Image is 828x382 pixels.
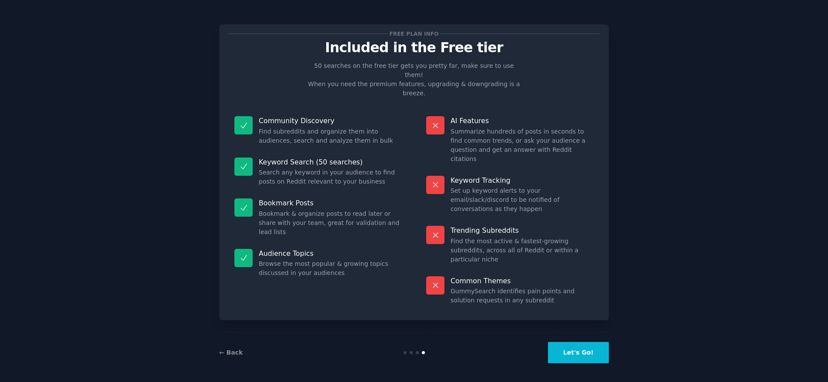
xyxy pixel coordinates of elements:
p: Included in the Free tier [228,40,600,55]
p: Keyword Search (50 searches) [259,157,402,167]
dd: Find the most active & fastest-growing subreddits, across all of Reddit or within a particular niche [451,237,594,264]
dd: Find subreddits and organize them into audiences, search and analyze them in bulk [259,127,402,145]
p: AI Features [451,116,594,125]
p: Keyword Tracking [451,176,594,185]
p: Trending Subreddits [451,226,594,235]
p: Common Themes [451,276,594,285]
button: Let's Go! [548,342,609,363]
p: Audience Topics [259,249,402,258]
span: Free plan info [388,29,440,38]
dd: Set up keyword alerts to your email/slack/discord to be notified of conversations as they happen [451,186,594,214]
a: ← Back [219,349,243,356]
p: 50 searches on the free tier gets you pretty far, make sure to use them! When you need the premiu... [304,61,524,98]
dd: Bookmark & organize posts to read later or share with your team, great for validation and lead lists [259,209,402,237]
dd: Browse the most popular & growing topics discussed in your audiences [259,259,402,278]
dd: GummySearch identifies pain points and solution requests in any subreddit [451,287,594,305]
p: Bookmark Posts [259,198,402,208]
p: Community Discovery [259,116,402,125]
dd: Summarize hundreds of posts in seconds to find common trends, or ask your audience a question and... [451,127,594,164]
dd: Search any keyword in your audience to find posts on Reddit relevant to your business [259,168,402,186]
